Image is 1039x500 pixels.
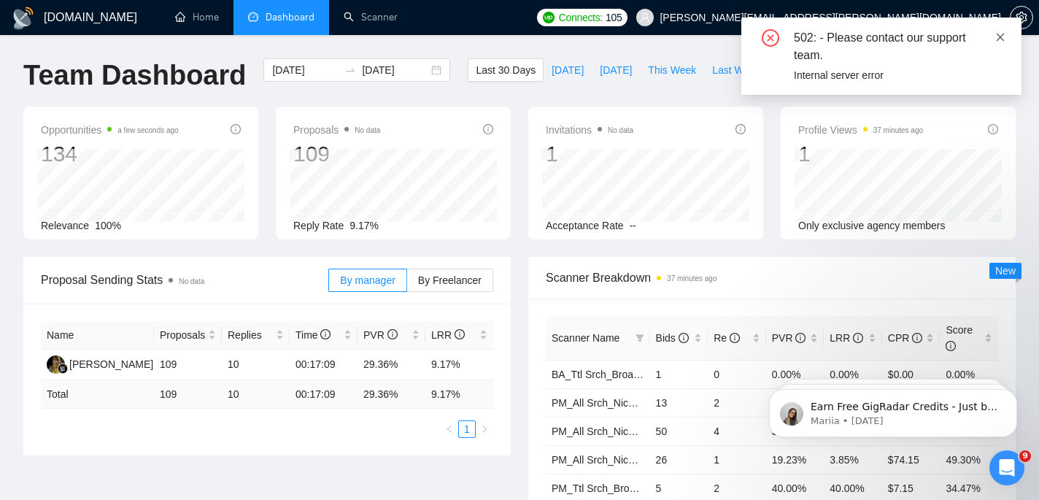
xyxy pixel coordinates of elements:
[633,327,647,349] span: filter
[293,140,380,168] div: 109
[12,7,35,30] img: logo
[483,124,493,134] span: info-circle
[650,360,708,388] td: 1
[798,121,923,139] span: Profile Views
[425,350,493,380] td: 9.17%
[222,350,290,380] td: 10
[873,126,923,134] time: 37 minutes ago
[95,220,121,231] span: 100%
[544,58,592,82] button: [DATE]
[41,321,154,350] th: Name
[222,321,290,350] th: Replies
[552,397,671,409] a: PM_All Srch_Niche_25-35
[154,321,222,350] th: Proposals
[228,327,273,343] span: Replies
[47,355,65,374] img: NK
[1010,12,1033,23] a: setting
[441,420,458,438] button: left
[708,417,766,445] td: 4
[320,329,331,339] span: info-circle
[888,332,922,344] span: CPR
[476,420,493,438] button: right
[592,58,640,82] button: [DATE]
[640,58,704,82] button: This Week
[248,12,258,22] span: dashboard
[358,380,425,409] td: 29.36 %
[445,425,454,434] span: left
[552,454,666,466] a: PM_All Srch_Niche_Cnst
[650,445,708,474] td: 26
[58,364,68,374] img: gigradar-bm.png
[349,220,379,231] span: 9.17%
[272,62,339,78] input: Start date
[41,220,89,231] span: Relevance
[480,425,489,434] span: right
[772,332,806,344] span: PVR
[667,274,717,282] time: 37 minutes ago
[552,369,708,380] a: BA_Ttl Srch_Broad_Dynmc_35-70
[296,329,331,341] span: Time
[946,324,973,352] span: Score
[47,358,153,369] a: NK[PERSON_NAME]
[344,64,356,76] span: swap-right
[546,121,633,139] span: Invitations
[712,62,760,78] span: Last Week
[946,341,956,351] span: info-circle
[358,350,425,380] td: 29.36%
[995,32,1005,42] span: close
[853,333,863,343] span: info-circle
[425,380,493,409] td: 9.17 %
[747,358,1039,461] iframe: Intercom notifications message
[600,62,632,78] span: [DATE]
[175,11,219,23] a: homeHome
[798,140,923,168] div: 1
[154,350,222,380] td: 109
[608,126,633,134] span: No data
[1010,6,1033,29] button: setting
[795,333,806,343] span: info-circle
[708,445,766,474] td: 1
[559,9,603,26] span: Connects:
[714,332,740,344] span: Re
[640,12,650,23] span: user
[552,426,709,437] a: PM_All Srch_Niche_Dynmc_35-70
[1019,450,1031,462] span: 9
[708,388,766,417] td: 2
[231,124,241,134] span: info-circle
[552,482,710,494] a: PM_Ttl Srch_Broad_Dynmc_35-70
[650,388,708,417] td: 13
[636,334,644,342] span: filter
[293,121,380,139] span: Proposals
[441,420,458,438] li: Previous Page
[41,121,179,139] span: Opportunities
[468,58,544,82] button: Last 30 Days
[41,140,179,168] div: 134
[41,380,154,409] td: Total
[650,417,708,445] td: 50
[476,62,536,78] span: Last 30 Days
[23,58,246,93] h1: Team Dashboard
[630,220,636,231] span: --
[730,333,740,343] span: info-circle
[222,380,290,409] td: 10
[988,124,998,134] span: info-circle
[552,62,584,78] span: [DATE]
[648,62,696,78] span: This Week
[41,271,328,289] span: Proposal Sending Stats
[458,420,476,438] li: 1
[656,332,689,344] span: Bids
[363,329,398,341] span: PVR
[552,332,619,344] span: Scanner Name
[355,126,380,134] span: No data
[704,58,768,82] button: Last Week
[995,265,1016,277] span: New
[606,9,622,26] span: 105
[546,220,624,231] span: Acceptance Rate
[290,350,358,380] td: 00:17:09
[344,64,356,76] span: to
[387,329,398,339] span: info-circle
